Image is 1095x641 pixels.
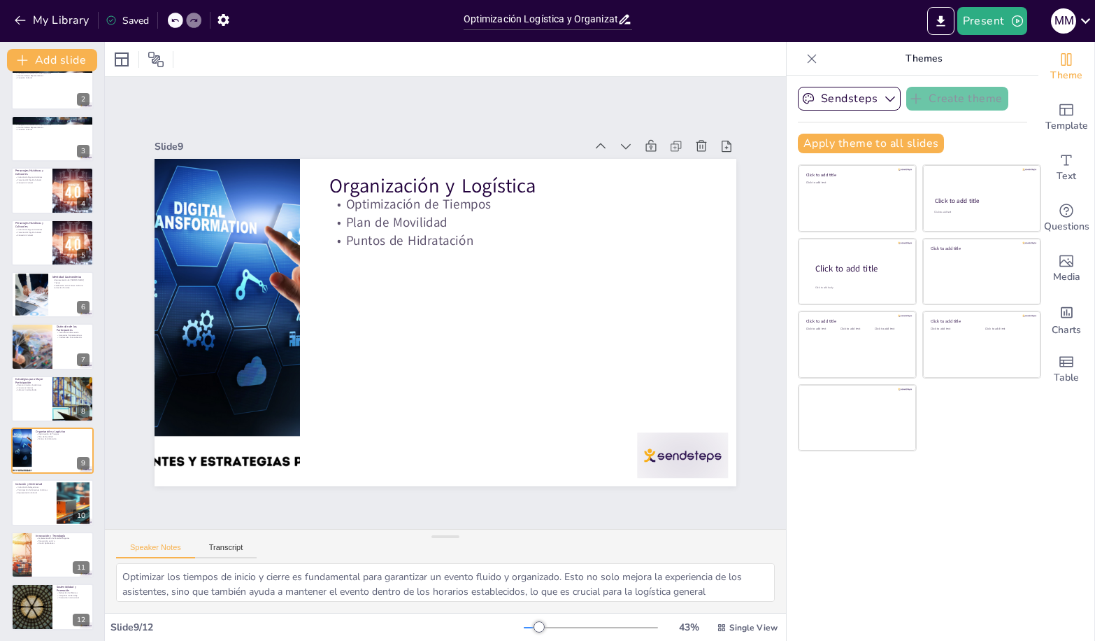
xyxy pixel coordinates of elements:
div: 11 [11,532,94,578]
button: Add slide [7,49,97,71]
div: 2 [77,93,90,106]
p: Uso de Aplicaciones [36,542,90,545]
p: Integración de Elementos Arquitectónicos [15,123,90,126]
button: Transcript [195,543,257,558]
button: Create theme [906,87,1008,111]
div: Change the overall theme [1038,42,1094,92]
div: Slide 9 [172,110,602,168]
div: 10 [11,479,94,526]
div: 8 [11,376,94,422]
p: Personajes Históricos y Culturales [15,169,48,176]
div: Get real-time input from your audience [1038,193,1094,244]
div: 8 [77,405,90,418]
div: Add charts and graphs [1038,294,1094,344]
p: Organización y Logística [341,161,720,227]
div: 11 [73,561,90,574]
div: Layout [110,48,133,71]
span: Position [148,51,164,68]
div: Add images, graphics, shapes or video [1038,244,1094,294]
div: Add ready made slides [1038,92,1094,143]
p: Inclusión y Diversidad [15,481,52,486]
div: M M [1051,8,1076,34]
div: Click to add body [815,286,903,290]
p: Fomento del Orgullo Cultural [15,179,48,182]
button: Apply theme to all slides [798,134,944,153]
div: Click to add title [815,263,905,275]
p: Identidad Gastronómica [52,275,90,279]
p: Themes [823,42,1024,76]
p: Uso de Colores Representativos [15,73,90,76]
div: Click to add title [931,318,1031,324]
div: Click to add text [985,327,1029,331]
p: Representación Cultural [15,491,52,493]
span: Charts [1052,323,1081,338]
p: Plan de Movilidad [337,202,715,260]
span: Theme [1050,68,1082,83]
div: Click to add text [934,211,1027,214]
p: Conexión Cultural [15,76,90,79]
p: Concursos Internos [15,386,48,389]
p: Credenciales Personalizadas [57,337,90,339]
p: Promoción Internacional [57,597,90,600]
p: Sostenibilidad y Promoción [57,585,90,593]
button: M M [1051,7,1076,35]
div: Click to add title [931,245,1031,251]
div: 7 [77,353,90,366]
p: Vestimenta Diferenciada [57,332,90,334]
div: 4 [11,167,94,213]
p: Inclusión de Figuras Históricas [15,176,48,179]
div: 12 [11,584,94,630]
p: Innovación y Tecnología [36,534,90,538]
p: Puntos de Hidratación [36,438,90,441]
p: Educación Cultural [15,181,48,184]
span: Text [1057,169,1076,184]
div: 6 [77,301,90,314]
div: Click to add text [806,181,906,185]
div: Click to add title [806,172,906,178]
div: Click to add text [875,327,906,331]
span: Media [1053,269,1080,285]
p: Integración de Elementos Arquitectónicos [15,71,90,74]
div: 4 [77,197,90,210]
div: 5 [11,220,94,266]
div: 10 [73,509,90,522]
span: Template [1045,118,1088,134]
div: 3 [77,145,90,157]
p: Inclusión de Figuras Históricas [15,228,48,231]
p: Implementación de Pantallas Gigantes [36,537,90,540]
p: Optimización de Tiempos [36,432,90,435]
span: Single View [729,622,778,633]
span: Table [1054,370,1079,386]
textarea: Optimizar los tiempos de inicio y cierre es fundamental para garantizar un evento fluido y organi... [116,563,775,602]
p: Participación de Colectivos Artísticos [15,488,52,491]
div: Add a table [1038,344,1094,395]
span: Questions [1044,219,1089,234]
div: 9 [77,457,90,470]
div: 2 [11,63,94,109]
p: Accesorios Conmemorativos [57,334,90,337]
p: Celebración de la Cultura Culinaria [52,284,90,287]
p: Puntos de Hidratación [335,220,713,277]
p: Estrategias para Mayor Participación [15,377,48,385]
p: Fomento del Orgullo Cultural [15,231,48,234]
p: Atracción Turística [52,287,90,290]
p: Plan de Movilidad [36,435,90,438]
button: Sendsteps [798,87,901,111]
div: 9 [11,428,94,474]
p: Uso de Colores Representativos [15,126,90,129]
button: My Library [10,9,95,31]
div: Click to add title [935,197,1028,205]
input: Insert title [464,9,617,29]
div: 43 % [672,621,706,634]
p: Representación de [PERSON_NAME] Típicos [52,279,90,284]
div: Click to add text [840,327,872,331]
p: Alianzas Interfacultades [15,388,48,391]
div: Slide 9 / 12 [110,621,524,634]
p: Conexión Cultural [15,129,90,132]
div: Click to add text [806,327,838,331]
p: Reconocimientos Académicos [15,383,48,386]
p: Inclusión de Delegaciones [15,486,52,488]
button: Speaker Notes [116,543,195,558]
div: 12 [73,614,90,626]
p: Personajes Históricos y Culturales [15,221,48,229]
